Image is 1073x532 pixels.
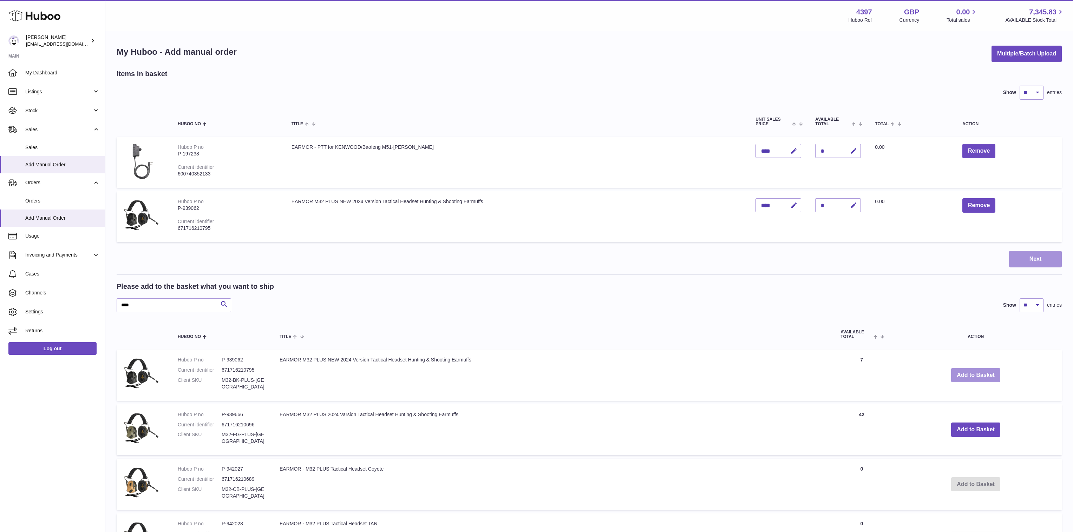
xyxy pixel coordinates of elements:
span: Returns [25,327,100,334]
span: Cases [25,271,100,277]
strong: GBP [904,7,919,17]
button: Multiple/Batch Upload [992,46,1062,62]
span: AVAILABLE Total [840,330,872,339]
span: My Dashboard [25,69,100,76]
dt: Huboo P no [178,520,222,527]
dd: M32-CB-PLUS-[GEOGRAPHIC_DATA] [222,486,266,499]
img: EARMOR M32 PLUS 2024 Varsion Tactical Headset Hunting & Shooting Earmuffs [124,411,159,446]
span: Add Manual Order [25,161,100,168]
div: Current identifier [178,164,214,170]
dd: M32-BK-PLUS-[GEOGRAPHIC_DATA] [222,377,266,390]
div: Huboo P no [178,144,204,150]
span: Huboo no [178,334,201,339]
label: Show [1003,89,1016,96]
span: Total [875,122,889,126]
span: Settings [25,308,100,315]
button: Remove [962,144,995,158]
div: Huboo Ref [849,17,872,24]
td: 7 [833,350,890,401]
div: Current identifier [178,219,214,224]
span: entries [1047,302,1062,308]
td: 0 [833,459,890,510]
button: Add to Basket [951,368,1000,383]
div: P-197238 [178,151,277,157]
td: EARMOR M32 PLUS 2024 Varsion Tactical Headset Hunting & Shooting Earmuffs [273,404,833,455]
span: Huboo no [178,122,201,126]
dt: Huboo P no [178,357,222,363]
dt: Current identifier [178,367,222,373]
div: 600740352133 [178,171,277,177]
span: Total sales [947,17,978,24]
dd: 671716210696 [222,421,266,428]
div: Huboo P no [178,199,204,204]
span: Channels [25,290,100,296]
span: [EMAIL_ADDRESS][DOMAIN_NAME] [26,41,103,47]
span: Sales [25,144,100,151]
span: Invoicing and Payments [25,252,92,258]
td: 42 [833,404,890,455]
div: [PERSON_NAME] [26,34,89,47]
span: Unit Sales Price [755,117,790,126]
td: EARMOR - PTT for KENWOOD/Baofeng M51-[PERSON_NAME] [284,137,749,188]
span: Orders [25,179,92,186]
span: Sales [25,126,92,133]
h1: My Huboo - Add manual order [117,46,237,58]
span: entries [1047,89,1062,96]
span: Listings [25,88,92,95]
a: Log out [8,342,97,355]
dd: 671716210795 [222,367,266,373]
dt: Client SKU [178,377,222,390]
dt: Current identifier [178,476,222,483]
span: Title [280,334,291,339]
span: Orders [25,198,100,204]
img: drumnnbass@gmail.com [8,35,19,46]
td: EARMOR M32 PLUS NEW 2024 Version Tactical Headset Hunting & Shooting Earmuffs [273,350,833,401]
img: EARMOR M32 PLUS NEW 2024 Version Tactical Headset Hunting & Shooting Earmuffs [124,357,159,392]
span: Title [292,122,303,126]
dd: 671716210689 [222,476,266,483]
span: 0.00 [956,7,970,17]
img: EARMOR - M32 PLUS Tactical Headset Coyote [124,466,159,501]
dt: Client SKU [178,486,222,499]
strong: 4397 [856,7,872,17]
div: P-939062 [178,205,277,212]
button: Add to Basket [951,423,1000,437]
dd: P-942027 [222,466,266,472]
dd: M32-FG-PLUS-[GEOGRAPHIC_DATA] [222,431,266,445]
span: Usage [25,233,100,239]
h2: Items in basket [117,69,168,79]
button: Remove [962,198,995,213]
button: Next [1009,251,1062,267]
div: Action [962,122,1055,126]
span: 0.00 [875,199,884,204]
dt: Current identifier [178,421,222,428]
td: EARMOR M32 PLUS NEW 2024 Version Tactical Headset Hunting & Shooting Earmuffs [284,191,749,242]
dd: P-939666 [222,411,266,418]
a: 7,345.83 AVAILABLE Stock Total [1005,7,1065,24]
span: AVAILABLE Stock Total [1005,17,1065,24]
dd: P-939062 [222,357,266,363]
dt: Huboo P no [178,411,222,418]
td: EARMOR - M32 PLUS Tactical Headset Coyote [273,459,833,510]
h2: Please add to the basket what you want to ship [117,282,274,291]
span: 7,345.83 [1029,7,1056,17]
label: Show [1003,302,1016,308]
div: Currency [899,17,920,24]
span: Stock [25,107,92,114]
img: EARMOR M32 PLUS NEW 2024 Version Tactical Headset Hunting & Shooting Earmuffs [124,198,159,233]
img: EARMOR - PTT for KENWOOD/Baofeng M51-KEN [124,144,159,179]
span: AVAILABLE Total [815,117,850,126]
dd: P-942028 [222,520,266,527]
th: Action [890,323,1062,346]
span: 0.00 [875,144,884,150]
dt: Huboo P no [178,466,222,472]
dt: Client SKU [178,431,222,445]
div: 671716210795 [178,225,277,232]
span: Add Manual Order [25,215,100,221]
a: 0.00 Total sales [947,7,978,24]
